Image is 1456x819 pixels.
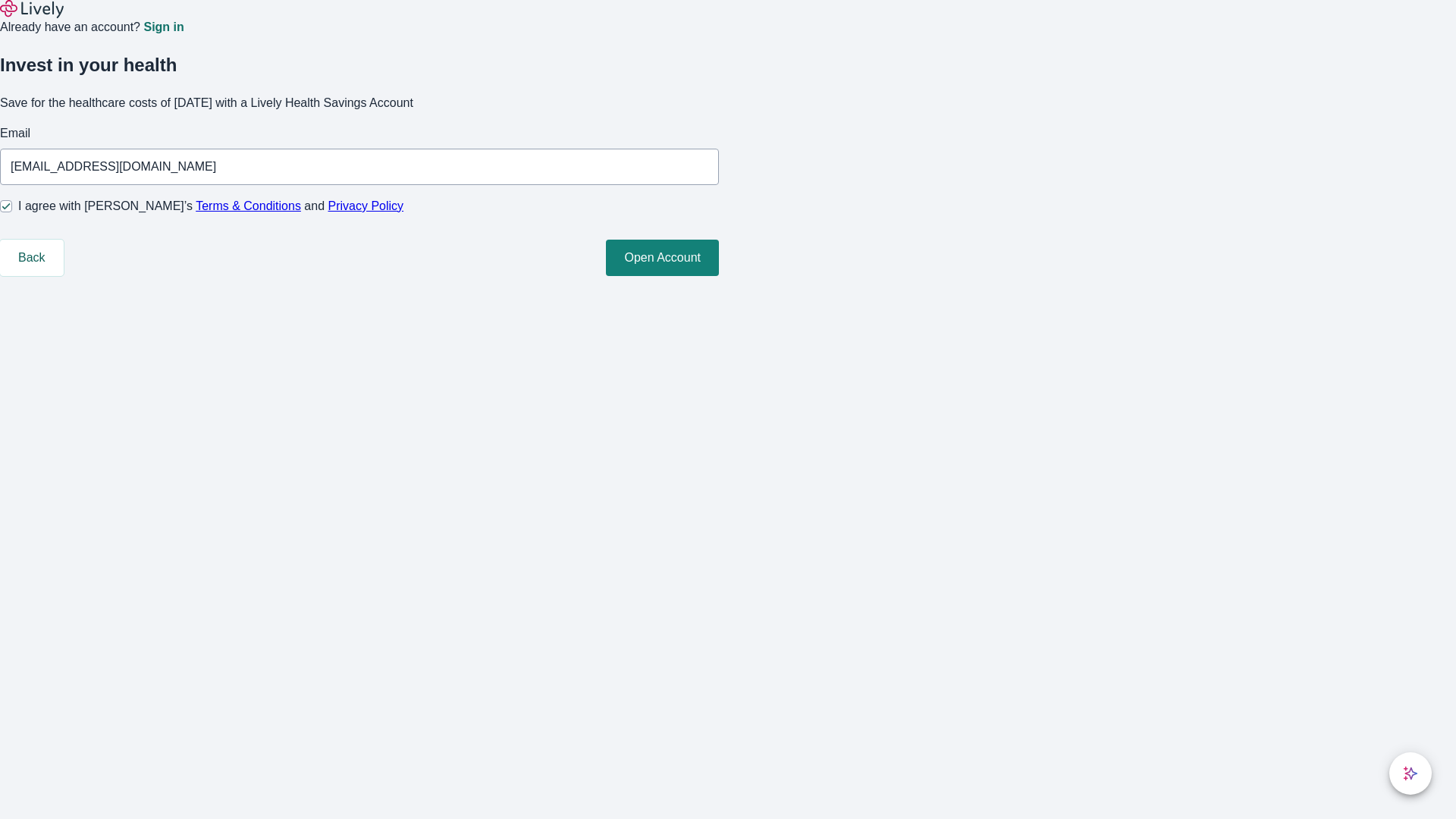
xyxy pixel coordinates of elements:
button: Open Account [606,240,719,276]
button: chat [1389,752,1432,795]
a: Sign in [143,21,184,33]
a: Privacy Policy [328,199,404,212]
a: Terms & Conditions [196,199,301,212]
span: I agree with [PERSON_NAME]’s and [18,197,403,215]
svg: Lively AI Assistant [1403,766,1418,781]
